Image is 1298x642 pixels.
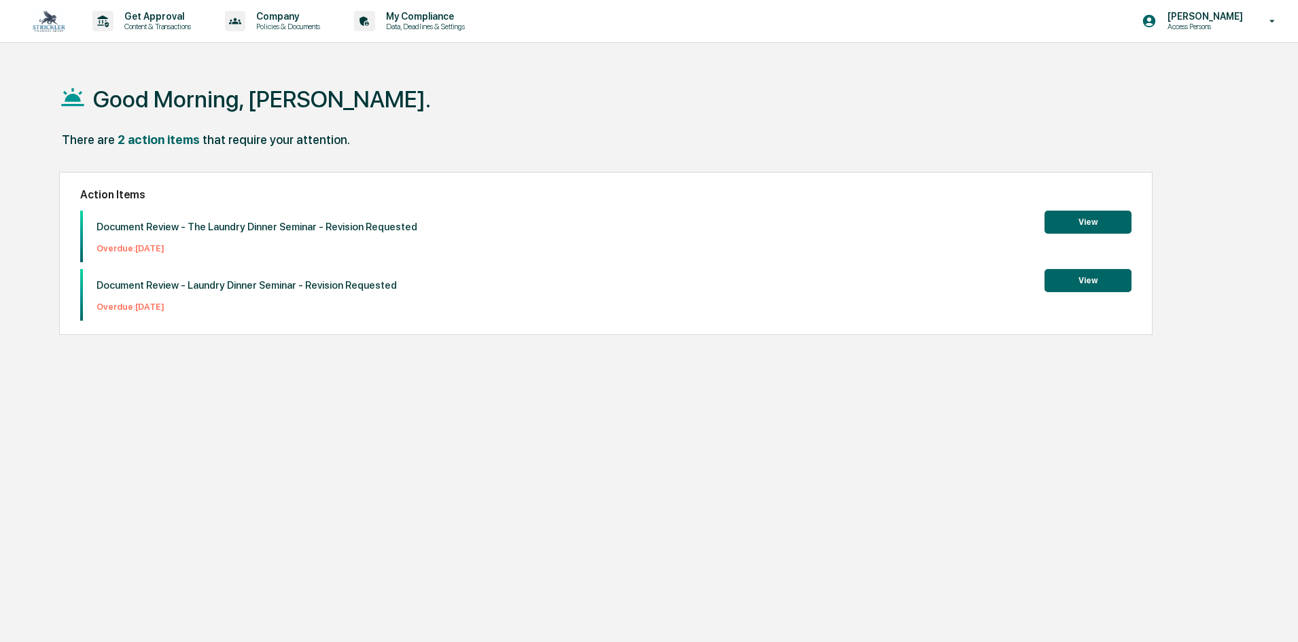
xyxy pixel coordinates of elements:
[80,188,1132,201] h2: Action Items
[93,86,431,113] h1: Good Morning, [PERSON_NAME].
[113,22,198,31] p: Content & Transactions
[245,11,327,22] p: Company
[97,279,397,291] p: Document Review - Laundry Dinner Seminar - Revision Requested
[1045,269,1132,292] button: View
[62,132,115,147] div: There are
[1157,22,1250,31] p: Access Persons
[118,132,200,147] div: 2 action items
[97,243,417,253] p: Overdue: [DATE]
[33,10,65,32] img: logo
[1045,211,1132,234] button: View
[97,221,417,233] p: Document Review - The Laundry Dinner Seminar - Revision Requested
[113,11,198,22] p: Get Approval
[1045,273,1132,286] a: View
[375,11,472,22] p: My Compliance
[203,132,350,147] div: that require your attention.
[1157,11,1250,22] p: [PERSON_NAME]
[97,302,397,312] p: Overdue: [DATE]
[375,22,472,31] p: Data, Deadlines & Settings
[245,22,327,31] p: Policies & Documents
[1045,215,1132,228] a: View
